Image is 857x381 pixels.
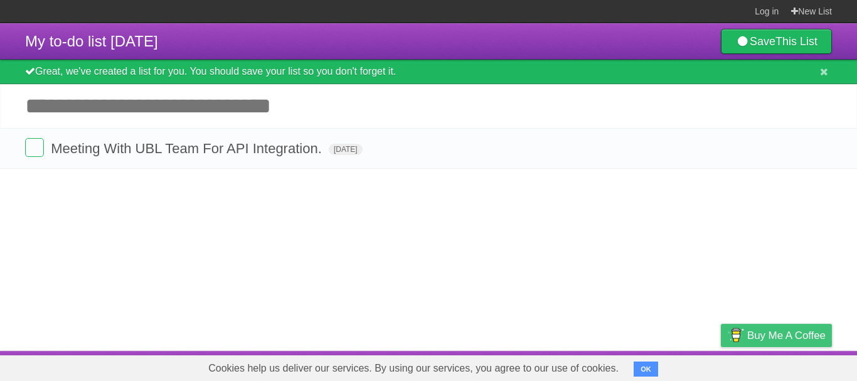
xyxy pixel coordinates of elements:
[554,354,580,378] a: About
[662,354,689,378] a: Terms
[753,354,832,378] a: Suggest a feature
[196,356,631,381] span: Cookies help us deliver our services. By using our services, you agree to our use of cookies.
[727,325,744,346] img: Buy me a coffee
[705,354,737,378] a: Privacy
[51,141,325,156] span: Meeting With UBL Team For API Integration.
[775,35,817,48] b: This List
[329,144,363,155] span: [DATE]
[721,324,832,347] a: Buy me a coffee
[595,354,646,378] a: Developers
[721,29,832,54] a: SaveThis List
[25,33,158,50] span: My to-do list [DATE]
[25,138,44,157] label: Done
[747,325,826,346] span: Buy me a coffee
[634,362,658,377] button: OK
